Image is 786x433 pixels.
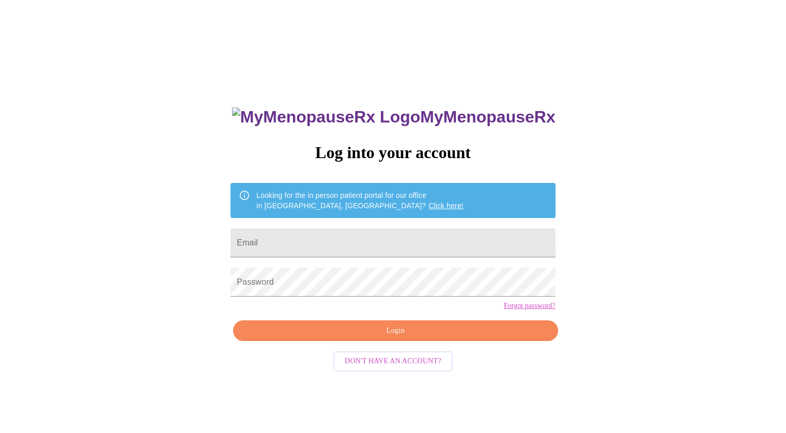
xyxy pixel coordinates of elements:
div: Looking for the in person patient portal for our office in [GEOGRAPHIC_DATA], [GEOGRAPHIC_DATA]? [256,186,464,215]
a: Don't have an account? [331,356,455,365]
span: Don't have an account? [345,355,441,368]
h3: MyMenopauseRx [232,107,556,127]
button: Don't have an account? [333,351,453,372]
img: MyMenopauseRx Logo [232,107,420,127]
a: Click here! [428,202,464,210]
h3: Log into your account [230,143,555,162]
button: Login [233,320,558,342]
span: Login [245,324,546,337]
a: Forgot password? [504,302,556,310]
